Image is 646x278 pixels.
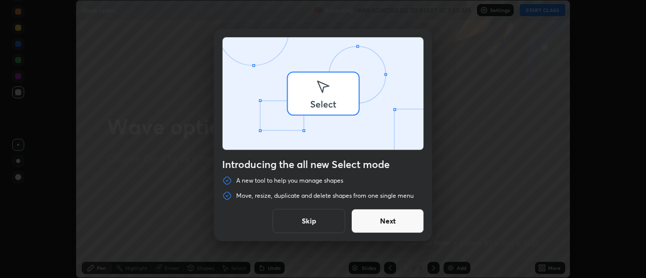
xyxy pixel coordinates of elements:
[236,177,343,185] p: A new tool to help you manage shapes
[223,37,423,152] div: animation
[236,192,414,200] p: Move, resize, duplicate and delete shapes from one single menu
[222,158,424,171] h4: Introducing the all new Select mode
[351,209,424,233] button: Next
[273,209,345,233] button: Skip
